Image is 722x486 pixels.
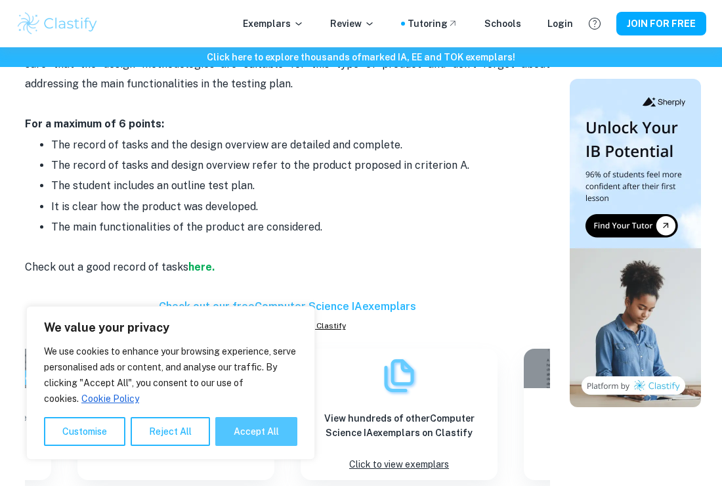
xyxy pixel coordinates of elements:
[484,16,521,31] a: Schools
[44,343,297,407] p: We use cookies to enhance your browsing experience, serve personalised ads or content, and analys...
[547,16,573,31] a: Login
[25,299,550,315] h6: Check out our free Computer Science IA exemplars
[330,16,375,31] p: Review
[51,139,402,151] span: The record of tasks and the design overview are detailed and complete.
[26,306,315,460] div: We value your privacy
[25,320,550,332] a: View all exemplars on Clastify
[51,159,469,171] span: The record of tasks and design overview refer to the product proposed in criterion A.
[44,417,125,446] button: Customise
[215,417,297,446] button: Accept All
[51,200,258,213] span: It is clear how the product was developed.
[570,79,701,407] img: Thumbnail
[349,456,449,474] p: Click to view exemplars
[408,16,458,31] a: Tutoring
[16,11,99,37] img: Clastify logo
[51,179,255,192] span: The student includes an outline test plan.
[188,261,215,273] a: here.
[81,393,140,405] a: Cookie Policy
[25,118,164,130] strong: For a maximum of 6 points:
[524,349,721,480] a: Blog exemplar: LinguaKite (A-C, E, Appendix)
[584,12,606,35] button: Help and Feedback
[51,221,322,233] span: The main functionalities of the product are considered.
[44,320,297,336] p: We value your privacy
[616,12,706,35] button: JOIN FOR FREE
[131,417,210,446] button: Reject All
[25,238,550,278] p: Check out a good record of tasks
[3,50,719,64] h6: Click here to explore thousands of marked IA, EE and TOK exemplars !
[311,411,487,440] h6: View hundreds of other Computer Science IA exemplars on Clastify
[379,356,419,395] img: Exemplars
[243,16,304,31] p: Exemplars
[301,349,498,480] a: ExemplarsView hundreds of otherComputer Science IAexemplars on ClastifyClick to view exemplars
